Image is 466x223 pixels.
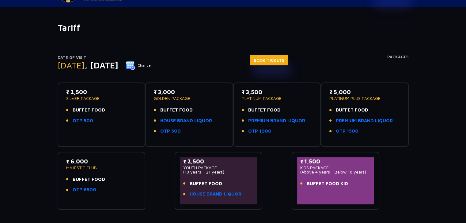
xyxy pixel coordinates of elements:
[300,157,371,166] p: ₹ 1,500
[154,88,225,96] p: ₹ 3,000
[58,23,409,33] h1: Tariff
[190,191,241,198] a: HOUSE BRAND LIQUOR
[329,88,400,96] p: ₹ 5,000
[66,157,137,166] p: ₹ 6,000
[329,96,400,101] p: PLATINUM PLUS PACKAGE
[126,60,151,70] button: Change
[73,176,105,183] span: BUFFET FOOD
[66,96,137,101] p: SILVER PACKAGE
[160,128,181,135] a: OTP 500
[85,60,118,70] span: , [DATE]
[336,117,393,124] a: PREMIUM BRAND LIQUOR
[307,180,348,187] span: BUFFET FOOD KID
[248,128,271,135] a: OTP 1000
[336,128,358,135] a: OTP 1500
[248,107,281,114] span: BUFFET FOOD
[250,55,288,65] a: BOOK TICKETS
[248,117,305,124] a: PREMIUM BRAND LIQUOR
[183,157,254,166] p: ₹ 2,500
[66,88,137,96] p: ₹ 2,500
[73,107,105,114] span: BUFFET FOOD
[183,166,254,170] p: YOUTH PACKAGE
[336,107,368,114] span: BUFFET FOOD
[300,166,371,170] p: KIDS PACKAGE
[160,117,212,124] a: HOUSE BRAND LIQUOR
[73,186,96,193] a: OTP 6500
[242,96,313,101] p: PLATINUM PACKAGE
[66,166,137,170] p: MAJESTIC CLUB
[190,180,222,187] span: BUFFET FOOD
[58,55,151,61] p: Date of Visit
[154,96,225,101] p: GOLDEN PACKAGE
[58,60,85,70] span: [DATE]
[160,107,193,114] span: BUFFET FOOD
[242,88,313,96] p: ₹ 3,500
[387,55,409,77] h4: Packages
[300,170,371,174] p: (Above 4 years - Below 18 years)
[73,117,93,124] a: OTP 500
[183,170,254,174] p: (18 years - 21 years)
